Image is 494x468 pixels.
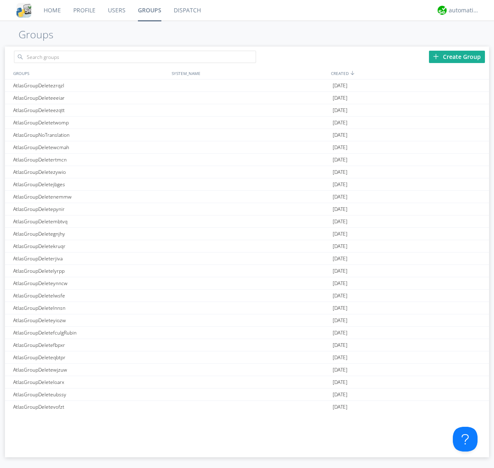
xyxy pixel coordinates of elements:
[5,228,489,240] a: AtlasGroupDeletegnjhy[DATE]
[11,104,170,116] div: AtlasGroupDeleteezqtt
[5,290,489,302] a: AtlasGroupDeletelwsfe[DATE]
[11,92,170,104] div: AtlasGroupDeleteeeiar
[11,154,170,166] div: AtlasGroupDeletertmcn
[449,6,480,14] div: automation+atlas
[333,104,347,117] span: [DATE]
[5,191,489,203] a: AtlasGroupDeletenemmw[DATE]
[5,166,489,178] a: AtlasGroupDeletezywio[DATE]
[170,67,329,79] div: SYSTEM_NAME
[429,51,485,63] div: Create Group
[5,240,489,253] a: AtlasGroupDeletekruqr[DATE]
[5,388,489,401] a: AtlasGroupDeleteubssy[DATE]
[433,54,439,59] img: plus.svg
[5,277,489,290] a: AtlasGroupDeleteynncw[DATE]
[5,154,489,166] a: AtlasGroupDeletertmcn[DATE]
[333,339,347,351] span: [DATE]
[333,290,347,302] span: [DATE]
[333,92,347,104] span: [DATE]
[11,117,170,129] div: AtlasGroupDeletetwomp
[11,302,170,314] div: AtlasGroupDeletelnnsn
[5,351,489,364] a: AtlasGroupDeleteqbtpr[DATE]
[333,141,347,154] span: [DATE]
[11,327,170,339] div: AtlasGroupDeletefculgRubin
[11,191,170,203] div: AtlasGroupDeletenemmw
[11,277,170,289] div: AtlasGroupDeleteynncw
[333,327,347,339] span: [DATE]
[453,427,478,452] iframe: Toggle Customer Support
[5,401,489,413] a: AtlasGroupDeletevofzt[DATE]
[333,388,347,401] span: [DATE]
[5,364,489,376] a: AtlasGroupDeletewjzuw[DATE]
[11,388,170,400] div: AtlasGroupDeleteubssy
[11,265,170,277] div: AtlasGroupDeletelyrpp
[333,302,347,314] span: [DATE]
[333,178,347,191] span: [DATE]
[5,314,489,327] a: AtlasGroupDeleteyiozw[DATE]
[11,376,170,388] div: AtlasGroupDeleteloarx
[11,141,170,153] div: AtlasGroupDeletewcmah
[333,401,347,413] span: [DATE]
[333,265,347,277] span: [DATE]
[11,364,170,376] div: AtlasGroupDeletewjzuw
[333,376,347,388] span: [DATE]
[5,215,489,228] a: AtlasGroupDeletembtvq[DATE]
[5,265,489,277] a: AtlasGroupDeletelyrpp[DATE]
[333,80,347,92] span: [DATE]
[5,141,489,154] a: AtlasGroupDeletewcmah[DATE]
[11,166,170,178] div: AtlasGroupDeletezywio
[333,117,347,129] span: [DATE]
[333,166,347,178] span: [DATE]
[11,314,170,326] div: AtlasGroupDeleteyiozw
[333,240,347,253] span: [DATE]
[11,290,170,302] div: AtlasGroupDeletelwsfe
[5,178,489,191] a: AtlasGroupDeletejbges[DATE]
[11,129,170,141] div: AtlasGroupNoTranslation
[5,376,489,388] a: AtlasGroupDeleteloarx[DATE]
[438,6,447,15] img: d2d01cd9b4174d08988066c6d424eccd
[333,154,347,166] span: [DATE]
[5,253,489,265] a: AtlasGroupDeleterjiva[DATE]
[11,67,168,79] div: GROUPS
[5,203,489,215] a: AtlasGroupDeletepynir[DATE]
[5,129,489,141] a: AtlasGroupNoTranslation[DATE]
[11,339,170,351] div: AtlasGroupDeletefbpxr
[16,3,31,18] img: cddb5a64eb264b2086981ab96f4c1ba7
[5,327,489,339] a: AtlasGroupDeletefculgRubin[DATE]
[5,302,489,314] a: AtlasGroupDeletelnnsn[DATE]
[11,203,170,215] div: AtlasGroupDeletepynir
[333,191,347,203] span: [DATE]
[11,80,170,91] div: AtlasGroupDeletezrqzl
[333,314,347,327] span: [DATE]
[329,67,489,79] div: CREATED
[333,203,347,215] span: [DATE]
[14,51,256,63] input: Search groups
[5,104,489,117] a: AtlasGroupDeleteezqtt[DATE]
[11,240,170,252] div: AtlasGroupDeletekruqr
[333,129,347,141] span: [DATE]
[333,215,347,228] span: [DATE]
[5,80,489,92] a: AtlasGroupDeletezrqzl[DATE]
[333,228,347,240] span: [DATE]
[5,339,489,351] a: AtlasGroupDeletefbpxr[DATE]
[333,277,347,290] span: [DATE]
[11,253,170,264] div: AtlasGroupDeleterjiva
[333,253,347,265] span: [DATE]
[5,92,489,104] a: AtlasGroupDeleteeeiar[DATE]
[11,178,170,190] div: AtlasGroupDeletejbges
[11,228,170,240] div: AtlasGroupDeletegnjhy
[11,215,170,227] div: AtlasGroupDeletembtvq
[333,364,347,376] span: [DATE]
[5,117,489,129] a: AtlasGroupDeletetwomp[DATE]
[11,351,170,363] div: AtlasGroupDeleteqbtpr
[11,401,170,413] div: AtlasGroupDeletevofzt
[333,351,347,364] span: [DATE]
